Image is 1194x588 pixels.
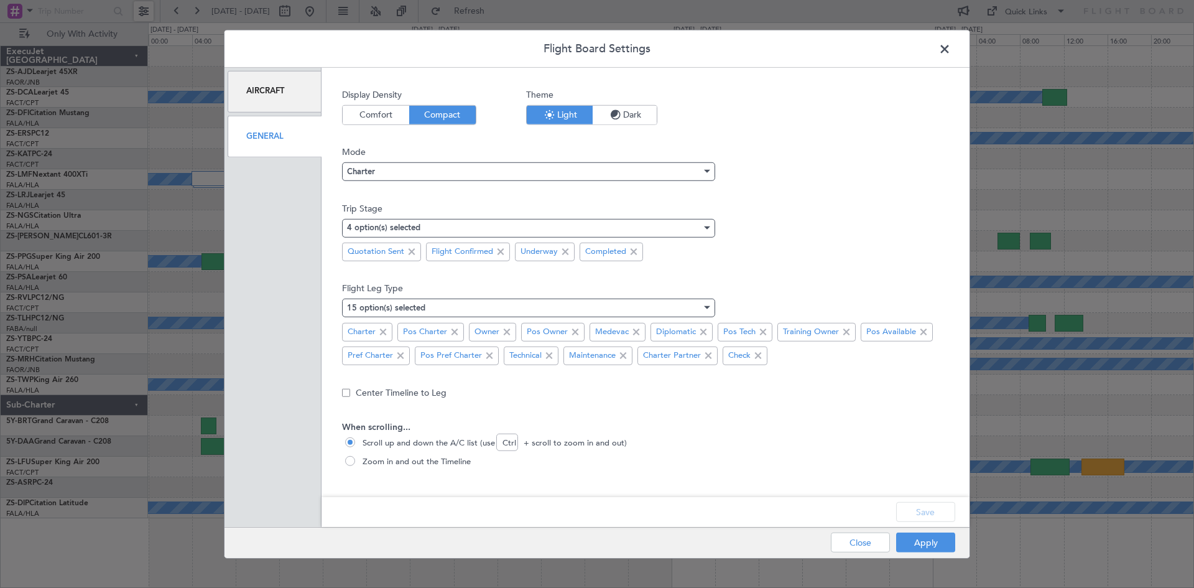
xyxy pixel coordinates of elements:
[527,105,593,124] button: Light
[527,326,568,338] span: Pos Owner
[358,437,627,450] span: Scroll up and down the A/C list (use Ctrl + scroll to zoom in and out)
[224,30,970,67] header: Flight Board Settings
[228,116,322,157] div: General
[348,246,404,258] span: Quotation Sent
[728,350,751,362] span: Check
[569,350,616,362] span: Maintenance
[342,282,949,295] span: Flight Leg Type
[348,350,393,362] span: Pref Charter
[343,105,409,124] button: Comfort
[342,202,949,215] span: Trip Stage
[342,88,476,101] span: Display Density
[358,456,471,469] span: Zoom in and out the Timeline
[656,326,696,338] span: Diplomatic
[585,246,626,258] span: Completed
[896,533,955,553] button: Apply
[356,386,447,399] label: Center Timeline to Leg
[593,105,657,124] button: Dark
[403,326,447,338] span: Pos Charter
[521,246,558,258] span: Underway
[228,70,322,112] div: Aircraft
[643,350,701,362] span: Charter Partner
[595,326,629,338] span: Medevac
[347,304,425,312] mat-select-trigger: 15 option(s) selected
[420,350,482,362] span: Pos Pref Charter
[342,146,949,159] span: Mode
[831,533,890,553] button: Close
[783,326,839,338] span: Training Owner
[723,326,756,338] span: Pos Tech
[432,246,493,258] span: Flight Confirmed
[342,421,949,434] span: When scrolling...
[866,326,916,338] span: Pos Available
[409,105,476,124] button: Compact
[474,326,499,338] span: Owner
[526,88,657,101] span: Theme
[348,326,376,338] span: Charter
[347,224,420,232] mat-select-trigger: 4 option(s) selected
[509,350,542,362] span: Technical
[347,168,375,176] span: Charter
